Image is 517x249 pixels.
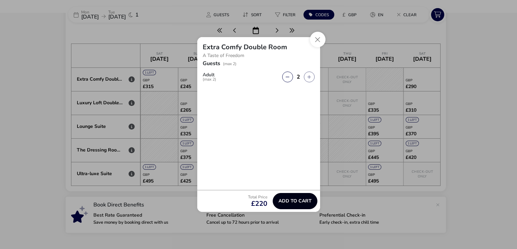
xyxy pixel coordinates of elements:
span: Add to cart [278,198,312,203]
span: (max 2) [203,77,216,81]
h2: Guests [203,60,220,75]
button: Close [310,32,325,47]
p: A Taste of Freedom [203,51,315,61]
label: Adult [203,73,222,81]
span: £220 [248,200,267,207]
h2: Extra Comfy Double Room [203,43,287,52]
span: (max 2) [223,61,237,66]
p: Total Price [248,195,267,199]
button: Add to cart [273,193,317,209]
